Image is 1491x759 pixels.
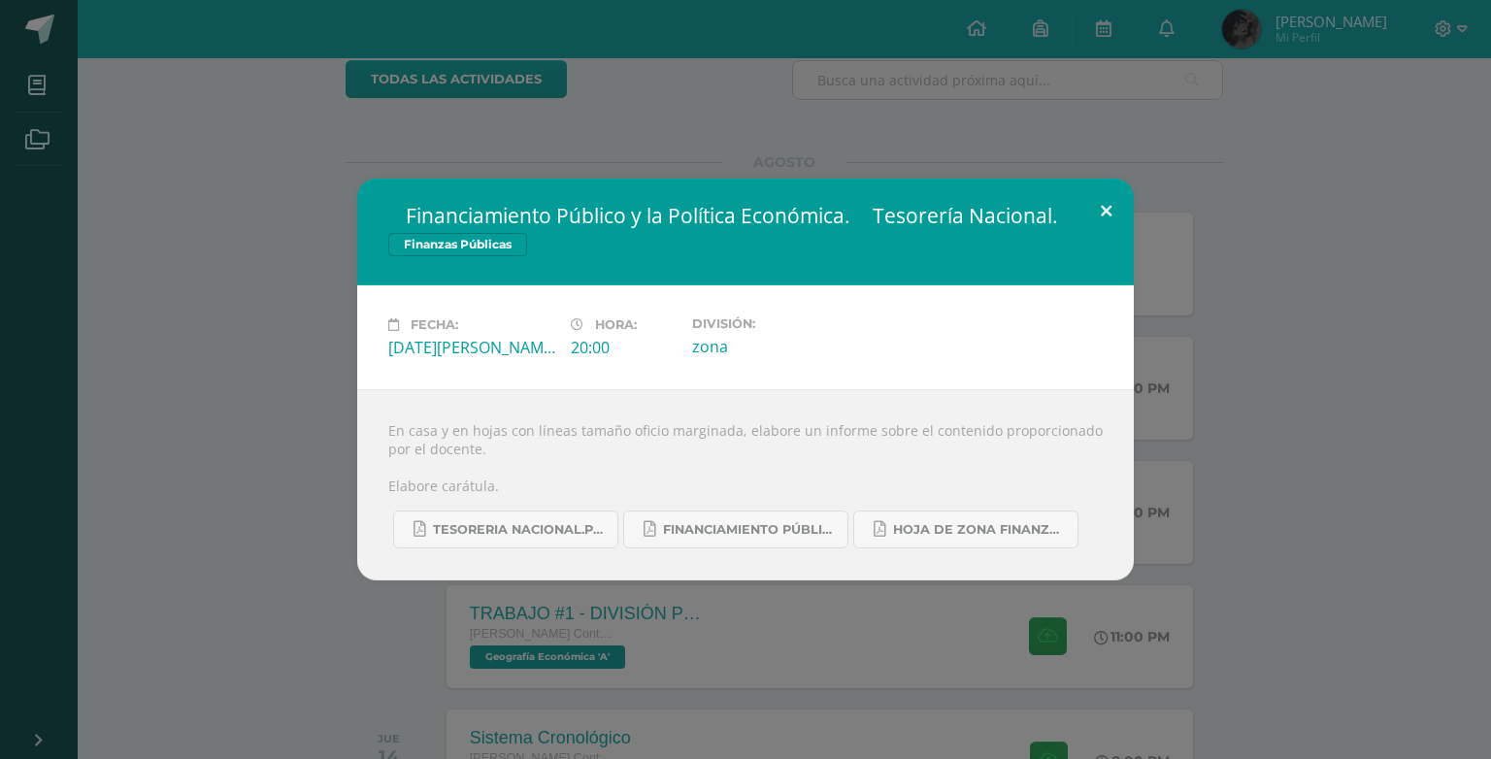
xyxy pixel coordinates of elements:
[623,511,848,548] a: FINANCIAMIENTO PÚBLICO Y POLÍTICA ECONÓMICA.pdf
[388,202,1103,229] h2:  Financiamiento Público y la Política Económica.  Tesorería Nacional.
[571,337,677,358] div: 20:00
[411,317,458,332] span: Fecha:
[692,316,859,331] label: División:
[388,337,555,358] div: [DATE][PERSON_NAME]
[433,522,608,538] span: TESORERIA NACIONAL.pdf
[357,389,1134,580] div: En casa y en hojas con líneas tamaño oficio marginada, elabore un informe sobre el contenido prop...
[393,511,618,548] a: TESORERIA NACIONAL.pdf
[663,522,838,538] span: FINANCIAMIENTO PÚBLICO Y POLÍTICA ECONÓMICA.pdf
[595,317,637,332] span: Hora:
[388,233,527,256] span: Finanzas Públicas
[853,511,1078,548] a: Hoja de zona Finanzas Públicas.pdf
[1078,179,1134,245] button: Close (Esc)
[893,522,1068,538] span: Hoja de zona Finanzas Públicas.pdf
[692,336,859,357] div: zona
